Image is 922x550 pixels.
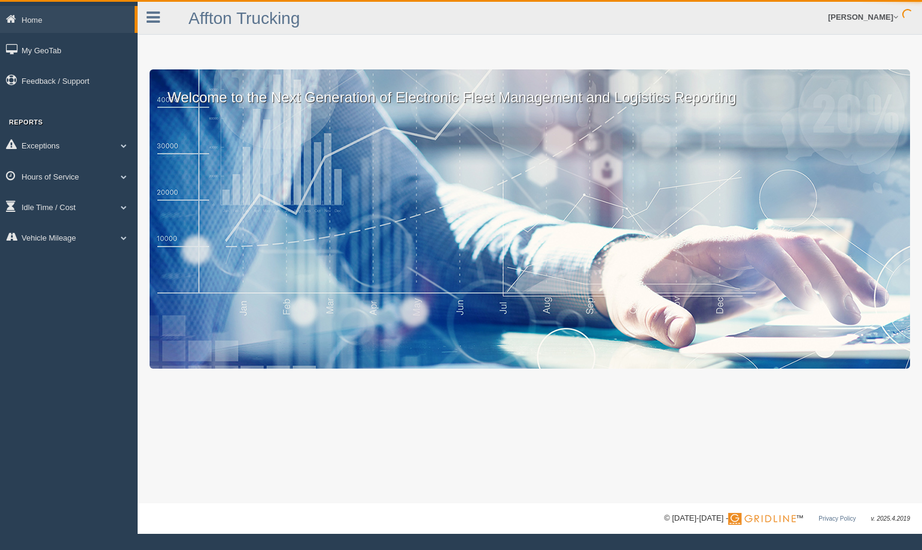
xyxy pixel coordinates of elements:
[871,515,910,522] span: v. 2025.4.2019
[818,515,856,522] a: Privacy Policy
[664,512,910,525] div: © [DATE]-[DATE] - ™
[188,9,300,28] a: Affton Trucking
[150,69,910,108] p: Welcome to the Next Generation of Electronic Fleet Management and Logistics Reporting
[728,513,796,525] img: Gridline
